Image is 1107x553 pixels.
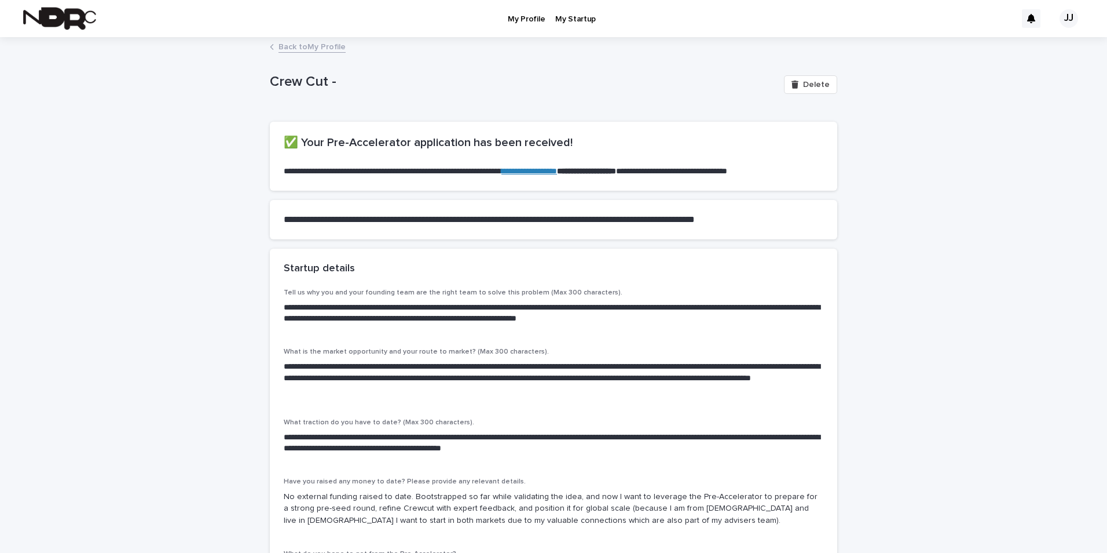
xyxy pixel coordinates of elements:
p: No external funding raised to date. Bootstrapped so far while validating the idea, and now I want... [284,491,823,527]
a: Back toMy Profile [278,39,346,53]
span: Delete [803,81,830,89]
p: Crew Cut - [270,74,775,90]
button: Delete [784,75,837,94]
div: JJ [1060,9,1078,28]
span: Tell us why you and your founding team are the right team to solve this problem (Max 300 characte... [284,289,622,296]
span: What is the market opportunity and your route to market? (Max 300 characters). [284,348,549,355]
span: What traction do you have to date? (Max 300 characters). [284,419,474,426]
h2: ✅ Your Pre-Accelerator application has been received! [284,136,823,150]
span: Have you raised any money to date? Please provide any relevant details. [284,478,526,485]
img: fPh53EbzTSOZ76wyQ5GQ [23,7,96,30]
h2: Startup details [284,263,355,275]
